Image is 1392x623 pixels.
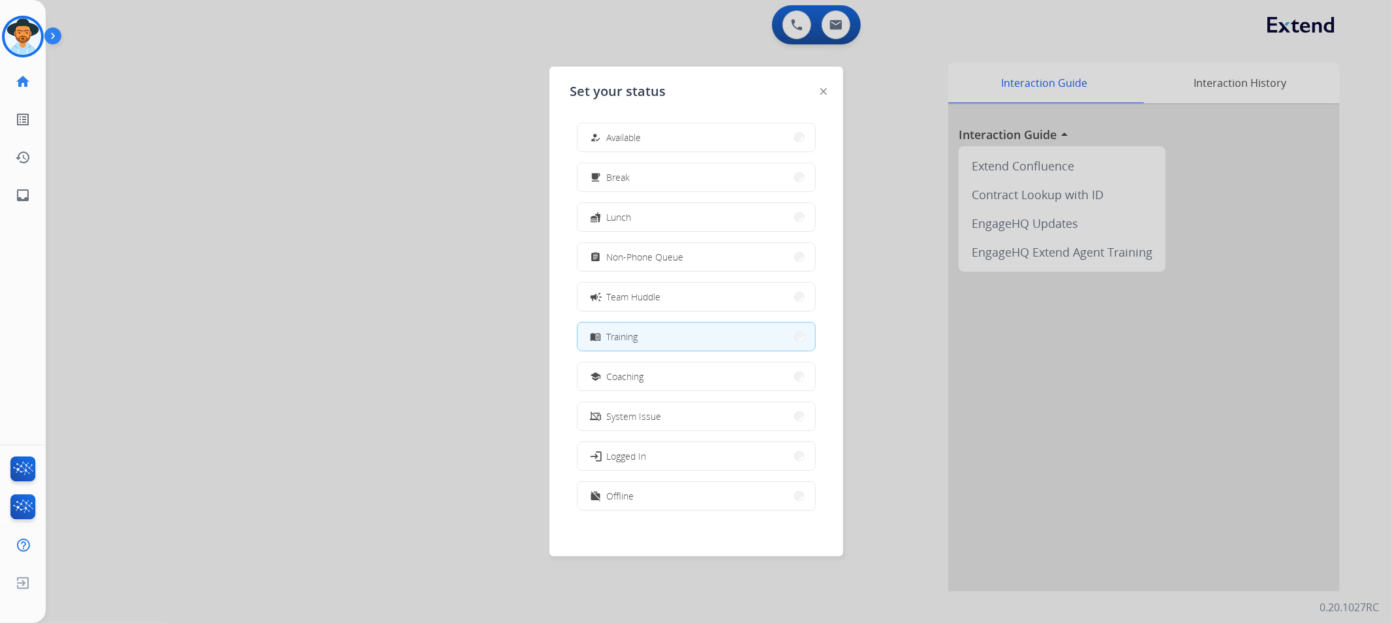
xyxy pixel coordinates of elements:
mat-icon: free_breakfast [590,172,601,183]
button: Non-Phone Queue [578,243,815,271]
img: close-button [820,88,827,95]
button: Lunch [578,203,815,231]
mat-icon: fastfood [590,212,601,223]
button: Coaching [578,362,815,391]
span: Non-Phone Queue [607,250,684,264]
mat-icon: work_off [590,490,601,502]
mat-icon: inbox [15,187,31,203]
mat-icon: login [589,449,602,462]
button: Available [578,123,815,152]
span: Break [607,170,630,184]
button: Break [578,163,815,191]
mat-icon: home [15,74,31,89]
img: avatar [5,18,41,55]
mat-icon: phonelink_off [590,411,601,422]
button: Team Huddle [578,283,815,311]
span: Available [607,131,642,144]
span: Offline [607,489,634,503]
mat-icon: how_to_reg [590,132,601,143]
mat-icon: menu_book [590,331,601,342]
mat-icon: campaign [589,290,602,303]
mat-icon: list_alt [15,112,31,127]
p: 0.20.1027RC [1320,599,1379,615]
button: Training [578,323,815,351]
mat-icon: history [15,150,31,165]
span: Training [607,330,638,343]
span: Logged In [607,449,647,463]
button: Logged In [578,442,815,470]
button: System Issue [578,402,815,430]
span: Coaching [607,370,644,383]
span: Lunch [607,210,632,224]
span: System Issue [607,409,662,423]
span: Set your status [570,82,666,101]
span: Team Huddle [607,290,661,304]
button: Offline [578,482,815,510]
mat-icon: assignment [590,251,601,263]
mat-icon: school [590,371,601,382]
